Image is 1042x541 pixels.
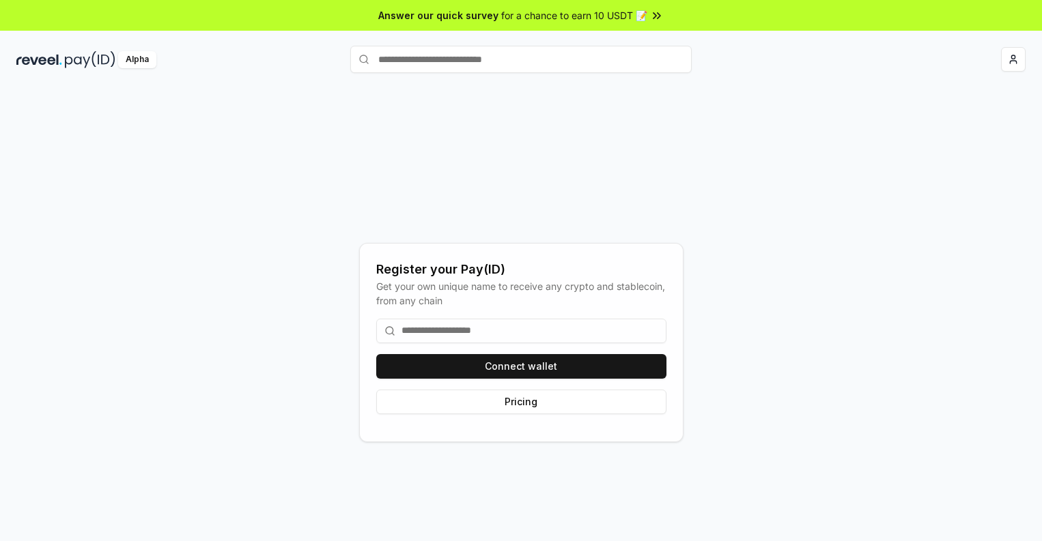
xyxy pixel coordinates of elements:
div: Register your Pay(ID) [376,260,666,279]
img: reveel_dark [16,51,62,68]
img: pay_id [65,51,115,68]
button: Pricing [376,390,666,414]
span: for a chance to earn 10 USDT 📝 [501,8,647,23]
span: Answer our quick survey [378,8,498,23]
div: Get your own unique name to receive any crypto and stablecoin, from any chain [376,279,666,308]
div: Alpha [118,51,156,68]
button: Connect wallet [376,354,666,379]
